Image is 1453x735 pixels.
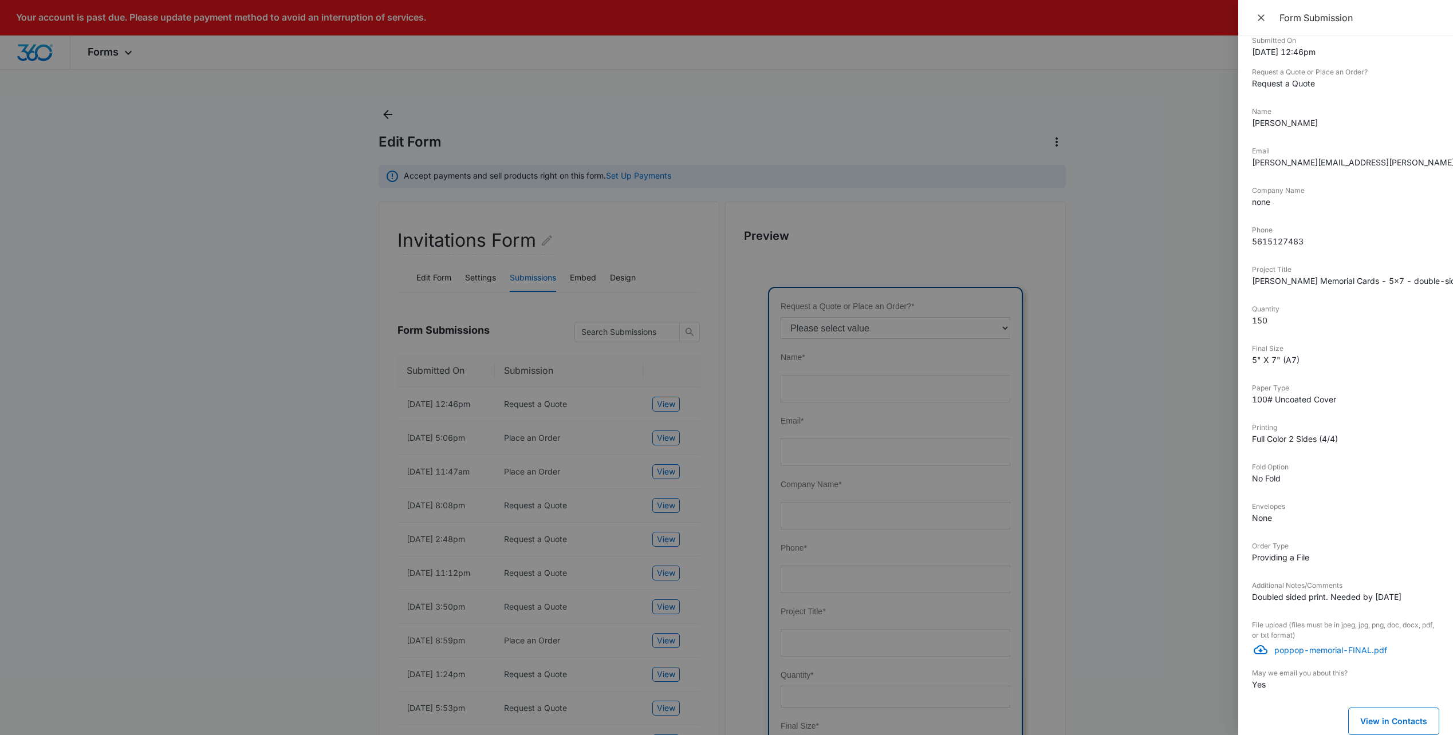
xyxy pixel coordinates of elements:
dd: [PERSON_NAME] [1252,117,1439,129]
dd: [PERSON_NAME][EMAIL_ADDRESS][PERSON_NAME][DOMAIN_NAME] [1252,156,1439,168]
dt: Submitted On [1252,35,1439,46]
span: Final Size [18,440,53,449]
span: Quantity [18,389,48,398]
dt: Company Name [1252,185,1439,196]
dt: Name [1252,106,1439,117]
dd: None [1252,512,1439,524]
dt: Project Title [1252,264,1439,275]
dd: 150 [1252,314,1439,326]
dd: Request a Quote [1252,77,1439,89]
dt: Printing [1252,422,1439,433]
div: Form Submission [1279,11,1439,24]
dd: Doubled sided print. Needed by [DATE] [1252,591,1439,603]
dd: [PERSON_NAME] Memorial Cards - 5x7 - double-sided [1252,275,1439,287]
span: Envelopes [18,708,56,717]
dt: File upload (files must be in jpeg, jpg, png, doc, docx, pdf, or txt format) [1252,620,1439,641]
dt: Phone [1252,225,1439,235]
dt: Additional Notes/Comments [1252,580,1439,591]
span: Paper Type [18,555,59,564]
dt: Request a Quote or Place an Order? [1252,67,1439,77]
dd: 5615127483 [1252,235,1439,247]
dd: No Fold [1252,472,1439,484]
dd: none [1252,196,1439,208]
button: Close [1252,9,1273,26]
span: Close [1255,10,1269,26]
dd: Yes [1252,678,1439,690]
span: Name [18,72,40,81]
dt: Email [1252,146,1439,156]
span: Custom Size [18,491,64,500]
dd: 5" X 7" (A7) [1252,354,1439,366]
dt: Envelopes [1252,501,1439,512]
dd: Full Color 2 Sides (4/4) [1252,433,1439,445]
a: Downloadpoppop-memorial-FINAL.pdf [1252,641,1439,659]
dd: Providing a File [1252,551,1439,563]
dt: Final Size [1252,343,1439,354]
dt: May we email you about this? [1252,668,1439,678]
dt: Order Type [1252,541,1439,551]
dd: [DATE] 12:46pm [1252,46,1439,58]
span: Fold Option [18,657,60,666]
span: Printing [18,606,45,615]
span: Request a Quote or Place an Order? [18,21,149,30]
button: View in Contacts [1348,708,1439,735]
dd: 100# Uncoated Cover [1252,393,1439,405]
dt: Fold Option [1252,462,1439,472]
dt: Paper Type [1252,383,1439,393]
button: Download [1252,641,1274,659]
p: poppop-memorial-FINAL.pdf [1274,644,1439,656]
span: Email [18,135,38,144]
dt: Quantity [1252,304,1439,314]
span: Company Name [18,199,76,208]
span: Phone [18,262,41,271]
span: Project Title [18,326,60,335]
